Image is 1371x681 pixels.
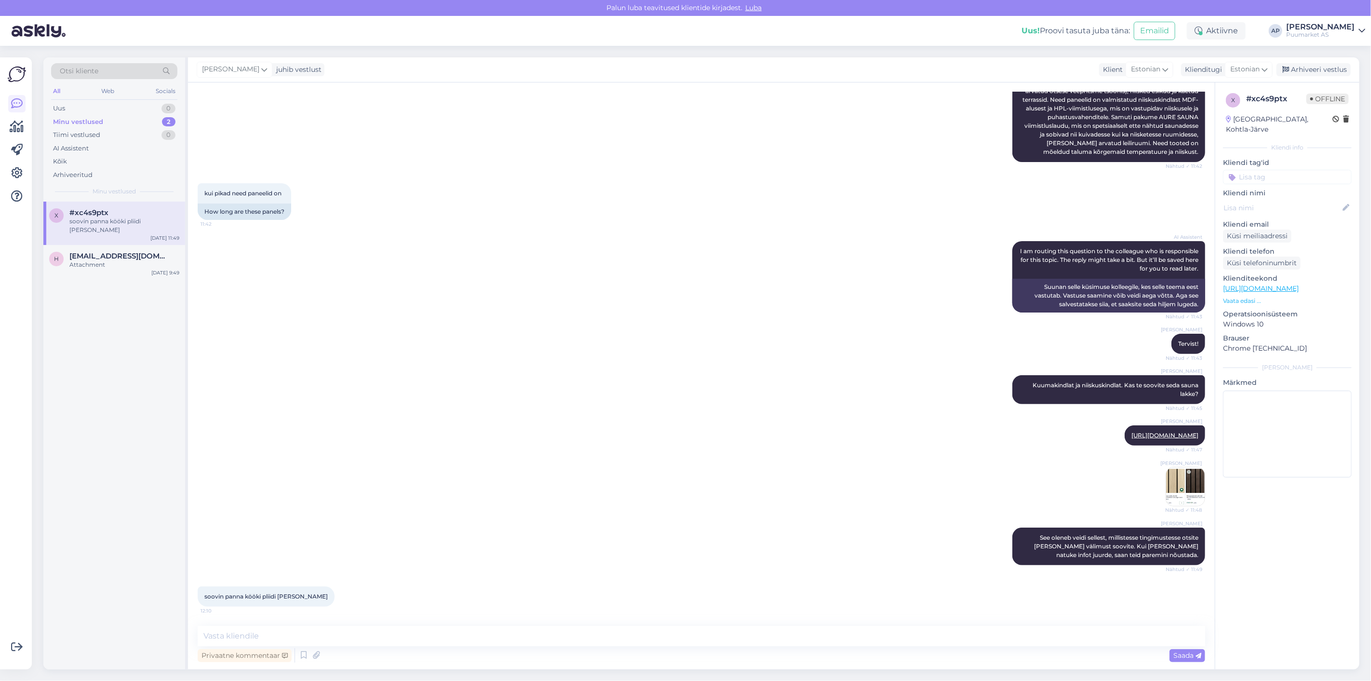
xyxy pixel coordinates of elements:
[60,66,98,76] span: Otsi kliente
[1286,23,1365,39] a: [PERSON_NAME]Puumarket AS
[100,85,117,97] div: Web
[201,607,237,614] span: 12:10
[204,593,328,600] span: soovin panna kööki pliidi [PERSON_NAME]
[1099,65,1123,75] div: Klient
[198,204,291,220] div: How long are these panels?
[1277,63,1351,76] div: Arhiveeri vestlus
[1034,534,1200,558] span: See oleneb veidi sellest, millistesse tingimustesse otsite [PERSON_NAME] välimust soovite. Kui [P...
[93,187,136,196] span: Minu vestlused
[1161,418,1202,425] span: [PERSON_NAME]
[1246,93,1306,105] div: # xc4s9ptx
[1306,94,1349,104] span: Offline
[1223,158,1352,168] p: Kliendi tag'id
[198,649,292,662] div: Privaatne kommentaar
[1223,230,1291,243] div: Küsi meiliaadressi
[1022,26,1040,35] b: Uus!
[1173,651,1201,660] span: Saada
[1223,363,1352,372] div: [PERSON_NAME]
[1223,333,1352,343] p: Brauser
[1161,326,1202,333] span: [PERSON_NAME]
[150,234,179,242] div: [DATE] 11:49
[1223,378,1352,388] p: Märkmed
[1223,257,1301,270] div: Küsi telefoninumbrit
[1166,163,1202,170] span: Nähtud ✓ 11:42
[1223,170,1352,184] input: Lisa tag
[1166,405,1202,412] span: Nähtud ✓ 11:45
[1286,31,1355,39] div: Puumarket AS
[1187,22,1246,40] div: Aktiivne
[742,3,765,12] span: Luba
[53,117,103,127] div: Minu vestlused
[1223,143,1352,152] div: Kliendi info
[1033,381,1200,397] span: Kuumakindlat ja niiskuskindlat. Kas te soovite seda sauna lakke?
[151,269,179,276] div: [DATE] 9:49
[53,144,89,153] div: AI Assistent
[53,157,67,166] div: Kõik
[1166,233,1202,241] span: AI Assistent
[1223,297,1352,305] p: Vaata edasi ...
[1269,24,1282,38] div: AP
[69,260,179,269] div: Attachment
[8,65,26,83] img: Askly Logo
[1223,343,1352,354] p: Chrome [TECHNICAL_ID]
[1131,432,1198,439] a: [URL][DOMAIN_NAME]
[1223,203,1341,213] input: Lisa nimi
[1223,273,1352,284] p: Klienditeekond
[54,255,59,262] span: h
[201,220,237,228] span: 11:42
[154,85,177,97] div: Socials
[1160,460,1202,467] span: [PERSON_NAME]
[1012,279,1205,313] div: Suunan selle küsimuse kolleegile, kes selle teema eest vastutab. Vastuse saamine võib veidi aega ...
[1286,23,1355,31] div: [PERSON_NAME]
[54,212,58,219] span: x
[161,104,175,113] div: 0
[1226,114,1332,135] div: [GEOGRAPHIC_DATA], Kohtla-Järve
[1166,566,1202,573] span: Nähtud ✓ 11:49
[1223,309,1352,319] p: Operatsioonisüsteem
[1178,340,1198,347] span: Tervist!
[69,208,108,217] span: #xc4s9ptx
[1231,96,1235,104] span: x
[1166,467,1205,506] img: Attachment
[1165,506,1202,514] span: Nähtud ✓ 11:48
[69,217,179,234] div: soovin panna kööki pliidi [PERSON_NAME]
[51,85,62,97] div: All
[1181,65,1222,75] div: Klienditugi
[69,252,170,260] span: hergi7@gmail.com
[1223,188,1352,198] p: Kliendi nimi
[1230,64,1260,75] span: Estonian
[1166,313,1202,320] span: Nähtud ✓ 11:43
[162,117,175,127] div: 2
[1131,64,1160,75] span: Estonian
[272,65,322,75] div: juhib vestlust
[1022,25,1130,37] div: Proovi tasuta juba täna:
[1223,284,1299,293] a: [URL][DOMAIN_NAME]
[1134,22,1175,40] button: Emailid
[1166,446,1202,453] span: Nähtud ✓ 11:47
[1223,246,1352,257] p: Kliendi telefon
[53,170,93,180] div: Arhiveeritud
[1161,368,1202,375] span: [PERSON_NAME]
[1166,354,1202,362] span: Nähtud ✓ 11:43
[161,130,175,140] div: 0
[1223,319,1352,329] p: Windows 10
[202,64,259,75] span: [PERSON_NAME]
[53,104,65,113] div: Uus
[204,190,282,197] span: kui pikad need paneelid on
[1161,520,1202,527] span: [PERSON_NAME]
[53,130,100,140] div: Tiimi vestlused
[1020,247,1200,272] span: I am routing this question to the colleague who is responsible for this topic. The reply might ta...
[1223,219,1352,230] p: Kliendi email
